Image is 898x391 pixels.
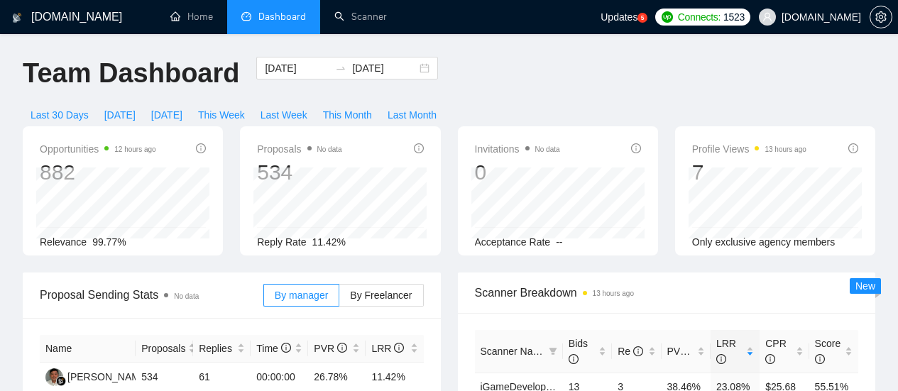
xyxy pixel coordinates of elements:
span: [DATE] [104,107,136,123]
button: [DATE] [97,104,143,126]
button: This Month [315,104,380,126]
text: 5 [641,15,645,21]
th: Name [40,335,136,363]
span: 11.42% [312,236,346,248]
span: PVR [314,343,347,354]
span: swap-right [335,62,346,74]
span: Proposals [141,341,185,356]
span: 99.77% [92,236,126,248]
span: filter [546,341,560,362]
div: 534 [257,159,341,186]
button: Last Week [253,104,315,126]
button: [DATE] [143,104,190,126]
span: Score [815,338,841,365]
input: Start date [265,60,329,76]
a: 5 [637,13,647,23]
span: Proposal Sending Stats [40,286,263,304]
span: info-circle [716,354,726,364]
a: SH[PERSON_NAME] [45,370,149,382]
iframe: Intercom live chat [850,343,884,377]
span: info-circle [394,343,404,353]
span: Replies [199,341,234,356]
span: CPR [765,338,787,365]
time: 13 hours ago [593,290,634,297]
span: Acceptance Rate [475,236,551,248]
span: Time [256,343,290,354]
span: No data [174,292,199,300]
div: 0 [475,159,560,186]
span: Relevance [40,236,87,248]
span: LRR [371,343,404,354]
img: upwork-logo.png [662,11,673,23]
span: info-circle [765,354,775,364]
span: -- [556,236,562,248]
a: homeHome [170,11,213,23]
span: Connects: [678,9,721,25]
span: to [335,62,346,74]
span: Last 30 Days [31,107,89,123]
span: This Week [198,107,245,123]
a: setting [870,11,892,23]
span: By manager [275,290,328,301]
span: Proposals [257,141,341,158]
span: info-circle [633,346,643,356]
span: info-circle [815,354,825,364]
div: [PERSON_NAME] [67,369,149,385]
span: info-circle [631,143,641,153]
span: No data [317,145,342,153]
time: 12 hours ago [114,145,155,153]
button: setting [870,6,892,28]
button: Last Month [380,104,444,126]
span: Only exclusive agency members [692,236,836,248]
span: info-circle [690,346,700,356]
span: Last Month [388,107,437,123]
span: [DATE] [151,107,182,123]
span: Dashboard [258,11,306,23]
h1: Team Dashboard [23,57,239,90]
span: Updates [601,11,637,23]
span: user [762,12,772,22]
span: Profile Views [692,141,806,158]
span: PVR [667,346,701,357]
button: Last 30 Days [23,104,97,126]
span: 1523 [723,9,745,25]
span: Bids [569,338,588,365]
span: Scanner Breakdown [475,284,859,302]
span: Scanner Name [481,346,547,357]
img: logo [12,6,22,29]
span: info-circle [569,354,579,364]
span: Last Week [261,107,307,123]
div: 882 [40,159,156,186]
img: gigradar-bm.png [56,376,66,386]
img: SH [45,368,63,386]
a: searchScanner [334,11,387,23]
span: filter [549,347,557,356]
span: By Freelancer [350,290,412,301]
button: This Week [190,104,253,126]
span: Invitations [475,141,560,158]
span: This Month [323,107,372,123]
span: dashboard [241,11,251,21]
span: LRR [716,338,736,365]
span: New [855,280,875,292]
time: 13 hours ago [765,145,806,153]
th: Proposals [136,335,193,363]
span: Re [618,346,643,357]
span: info-circle [196,143,206,153]
span: info-circle [281,343,291,353]
span: info-circle [848,143,858,153]
span: No data [535,145,560,153]
span: setting [870,11,892,23]
input: End date [352,60,417,76]
span: info-circle [337,343,347,353]
th: Replies [193,335,251,363]
span: Reply Rate [257,236,306,248]
div: 7 [692,159,806,186]
span: Opportunities [40,141,156,158]
span: info-circle [414,143,424,153]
